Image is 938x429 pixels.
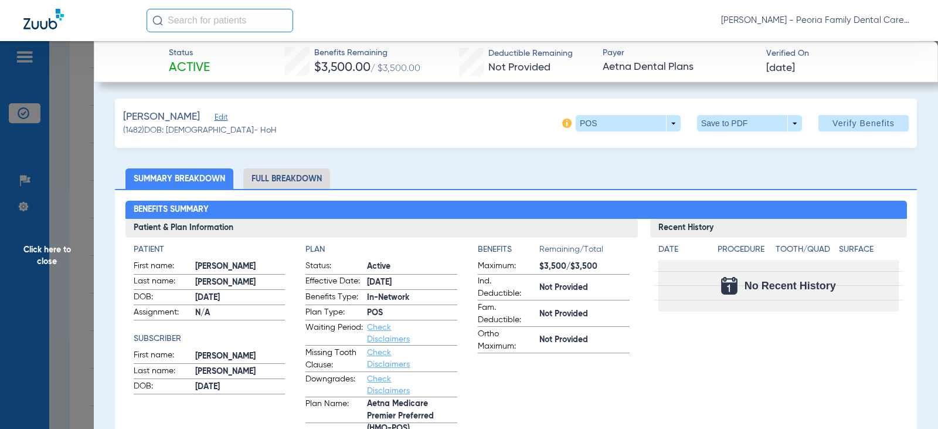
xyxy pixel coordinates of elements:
span: $3,500/$3,500 [539,261,630,273]
span: Active [169,60,210,76]
img: Search Icon [152,15,163,26]
app-breakdown-title: Tooth/Quad [776,244,835,260]
span: DOB: [134,380,191,394]
span: [DATE] [766,61,795,76]
h4: Patient [134,244,286,256]
span: Effective Date: [305,275,363,289]
span: [DATE] [195,292,286,304]
span: First name: [134,349,191,363]
span: Plan Type: [305,306,363,320]
h4: Procedure [718,244,771,256]
span: [DATE] [195,381,286,393]
span: / $3,500.00 [371,64,420,73]
span: (1482) DOB: [DEMOGRAPHIC_DATA] - HoH [123,124,277,137]
span: Last name: [134,365,191,379]
span: Status: [305,260,363,274]
span: [PERSON_NAME] [195,261,286,273]
span: [PERSON_NAME] [195,366,286,378]
span: Edit [215,113,225,124]
h4: Surface [839,244,898,256]
span: Payer [603,47,756,59]
h4: Tooth/Quad [776,244,835,256]
span: Active [367,261,457,273]
h4: Date [658,244,708,256]
h3: Recent History [650,219,906,238]
span: First name: [134,260,191,274]
span: Deductible Remaining [488,48,573,60]
h4: Benefits [478,244,539,256]
h3: Patient & Plan Information [125,219,638,238]
span: Downgrades: [305,373,363,397]
span: [DATE] [367,276,457,289]
a: Check Disclaimers [367,349,410,369]
button: POS [576,115,681,131]
span: POS [367,307,457,319]
li: Summary Breakdown [125,168,233,189]
h4: Subscriber [134,333,286,345]
span: [PERSON_NAME] - Peoria Family Dental Care [721,15,915,26]
span: [PERSON_NAME] [195,276,286,289]
span: Ind. Deductible: [478,275,535,300]
span: N/A [195,307,286,319]
app-breakdown-title: Surface [839,244,898,260]
h2: Benefits Summary [125,201,907,219]
button: Save to PDF [697,115,802,131]
span: Verified On [766,48,919,60]
span: Verify Benefits [832,119,895,128]
span: Aetna Dental Plans [603,60,756,75]
span: Assignment: [134,306,191,320]
a: Check Disclaimers [367,375,410,395]
app-breakdown-title: Date [658,244,708,260]
span: Aetna Medicare Premier Preferred (HMO-POS) [367,410,457,423]
span: Fam. Deductible: [478,302,535,326]
span: [PERSON_NAME] [123,110,200,124]
a: Check Disclaimers [367,323,410,343]
span: Maximum: [478,260,535,274]
span: In-Network [367,292,457,304]
span: Ortho Maximum: [478,328,535,353]
span: Status [169,47,210,59]
span: Not Provided [539,308,630,320]
span: $3,500.00 [314,62,371,74]
button: Verify Benefits [818,115,909,131]
img: info-icon [562,119,572,128]
span: Not Provided [539,282,630,294]
span: No Recent History [745,280,836,292]
span: Plan Name: [305,398,363,423]
span: DOB: [134,291,191,305]
h4: Plan [305,244,457,256]
span: Missing Tooth Clause: [305,347,363,371]
li: Full Breakdown [243,168,330,189]
app-breakdown-title: Benefits [478,244,539,260]
img: Calendar [721,277,738,295]
span: [PERSON_NAME] [195,350,286,363]
span: Not Provided [488,62,550,73]
span: Benefits Remaining [314,47,420,59]
img: Zuub Logo [23,9,64,29]
span: Remaining/Total [539,244,630,260]
span: Not Provided [539,334,630,346]
app-breakdown-title: Procedure [718,244,771,260]
span: Benefits Type: [305,291,363,305]
input: Search for patients [147,9,293,32]
span: Waiting Period: [305,322,363,345]
span: Last name: [134,275,191,289]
